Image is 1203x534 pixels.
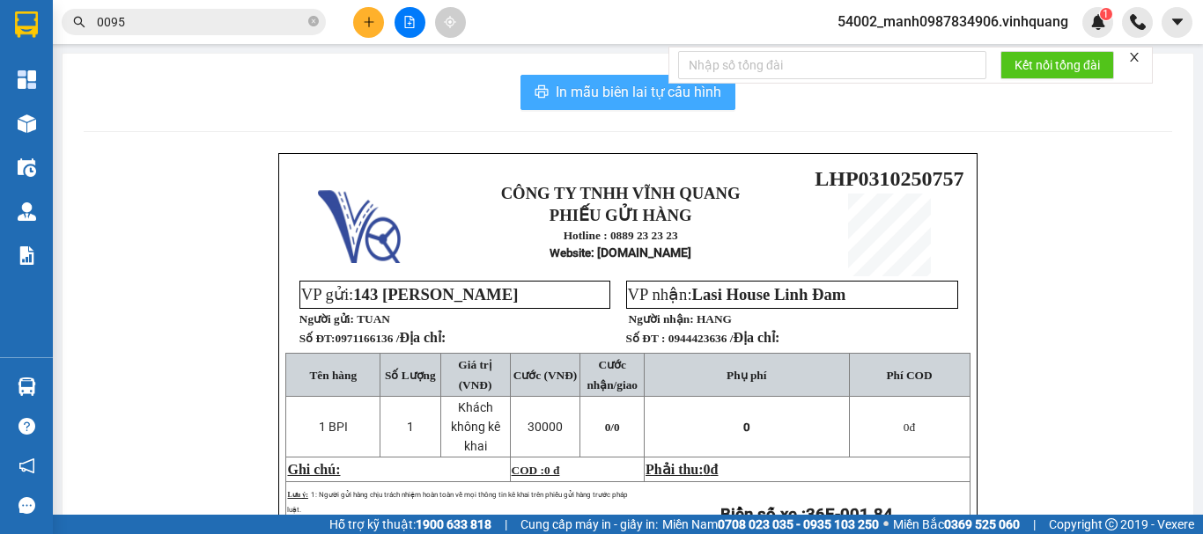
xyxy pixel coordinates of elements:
[407,420,414,434] span: 1
[18,70,36,89] img: dashboard-icon
[287,491,627,514] span: 1: Người gửi hàng chịu trách nhiệm hoàn toàn về mọi thông tin kê khai trên phiếu gửi hàng trước p...
[18,418,35,435] span: question-circle
[520,515,658,534] span: Cung cấp máy in - giấy in:
[550,246,591,260] span: Website
[587,358,638,391] span: Cước nhận/giao
[18,202,36,221] img: warehouse-icon
[904,421,910,434] span: 0
[451,400,500,453] span: Khách không kê khai
[144,30,384,48] strong: CÔNG TY TNHH VĨNH QUANG
[399,330,446,345] span: Địa chỉ:
[458,358,491,391] span: Giá trị (VNĐ)
[287,462,340,477] span: Ghi chú:
[207,74,321,87] strong: Hotline : 0889 23 23 23
[18,246,36,265] img: solution-icon
[1105,518,1118,530] span: copyright
[628,285,846,304] span: VP nhận:
[403,16,416,28] span: file-add
[662,515,879,534] span: Miền Nam
[727,369,766,382] span: Phụ phí
[550,206,692,224] strong: PHIẾU GỬI HÀNG
[815,167,963,190] span: LHP0310250757
[299,332,447,345] strong: Số ĐT:
[720,505,893,524] strong: Biển số xe :
[823,11,1082,33] span: 54002_manh0987834906.vinhquang
[1000,51,1114,79] button: Kết nối tổng đài
[697,312,732,326] span: HANG
[886,369,932,382] span: Phí COD
[668,332,780,345] span: 0944423636 /
[743,421,750,434] span: 0
[444,16,456,28] span: aim
[646,462,718,477] span: Phải thu:
[1100,8,1112,20] sup: 1
[1090,14,1106,30] img: icon-new-feature
[550,245,691,260] strong: : [DOMAIN_NAME]
[605,421,620,434] span: 0/
[187,91,343,107] strong: : [DOMAIN_NAME]
[883,521,889,528] span: ⚪️
[416,517,491,531] strong: 1900 633 818
[18,457,35,474] span: notification
[335,332,446,345] span: 0971166136 /
[733,330,779,345] span: Địa chỉ:
[544,464,559,477] span: 0 đ
[308,14,319,31] span: close-circle
[614,421,620,434] span: 0
[1033,515,1036,534] span: |
[1015,55,1100,75] span: Kết nối tổng đài
[329,515,491,534] span: Hỗ trợ kỹ thuật:
[626,332,666,345] strong: Số ĐT :
[73,16,85,28] span: search
[1170,14,1185,30] span: caret-down
[893,515,1020,534] span: Miền Bắc
[806,505,893,524] span: 36E-001.84
[301,285,519,304] span: VP gửi:
[564,229,678,242] strong: Hotline : 0889 23 23 23
[944,517,1020,531] strong: 0369 525 060
[512,464,560,477] span: COD :
[904,421,915,434] span: đ
[678,51,986,79] input: Nhập số tổng đài
[97,12,305,32] input: Tìm tên, số ĐT hoặc mã đơn
[363,16,375,28] span: plus
[319,420,348,434] span: 1 BPI
[692,285,846,304] span: Lasi House Linh Đam
[18,114,36,133] img: warehouse-icon
[505,515,507,534] span: |
[1128,51,1140,63] span: close
[718,517,879,531] strong: 0708 023 035 - 0935 103 250
[357,312,390,326] span: TUAN
[1130,14,1146,30] img: phone-icon
[513,369,578,382] span: Cước (VNĐ)
[18,497,35,514] span: message
[528,420,563,434] span: 30000
[187,93,228,106] span: Website
[395,7,425,38] button: file-add
[18,158,36,177] img: warehouse-icon
[1162,7,1192,38] button: caret-down
[308,16,319,26] span: close-circle
[629,312,694,326] strong: Người nhận:
[353,7,384,38] button: plus
[287,491,307,499] span: Lưu ý:
[309,369,357,382] span: Tên hàng
[299,312,354,326] strong: Người gửi:
[704,462,711,477] span: 0
[15,11,38,38] img: logo-vxr
[556,81,721,103] span: In mẫu biên lai tự cấu hình
[353,285,518,304] span: 143 [PERSON_NAME]
[501,184,741,202] strong: CÔNG TY TNHH VĨNH QUANG
[520,75,735,110] button: printerIn mẫu biên lai tự cấu hình
[535,84,549,101] span: printer
[318,180,401,263] img: logo
[18,377,36,396] img: warehouse-icon
[711,462,719,477] span: đ
[435,7,466,38] button: aim
[193,52,336,70] strong: PHIẾU GỬI HÀNG
[1103,8,1109,20] span: 1
[385,369,436,382] span: Số Lượng
[21,27,104,110] img: logo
